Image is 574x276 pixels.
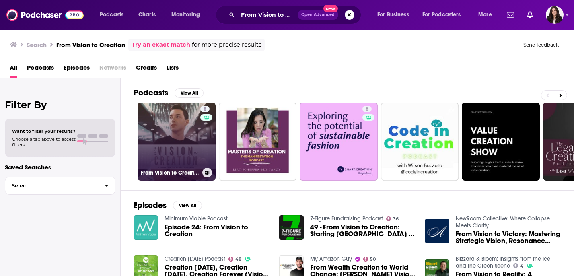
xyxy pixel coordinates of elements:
input: Search podcasts, credits, & more... [238,8,298,21]
span: 36 [393,217,399,221]
a: 6 [362,106,372,112]
img: Podchaser - Follow, Share and Rate Podcasts [6,7,84,23]
span: Podcasts [100,9,123,21]
span: for more precise results [192,40,261,49]
a: Minimum Viable Podcast [165,215,228,222]
a: Credits [136,61,157,78]
img: 49 - From Vision to Creation: Starting Musizi University in Uganda with Elaine Alowo-Matovu and T... [279,215,304,240]
a: Episodes [64,61,90,78]
a: Show notifications dropdown [504,8,517,22]
h3: From Vision to Creation [56,41,125,49]
button: open menu [372,8,419,21]
a: All [10,61,17,78]
button: Select [5,177,115,195]
button: Show profile menu [546,6,564,24]
a: 4 [513,263,524,268]
span: 48 [235,257,241,261]
h3: Search [27,41,47,49]
a: 8From Vision to Creation [138,103,216,181]
span: For Business [377,9,409,21]
a: 6 [300,103,378,181]
span: 6 [366,105,368,113]
span: Networks [99,61,126,78]
a: 36 [386,216,399,221]
h2: Filter By [5,99,115,111]
span: Want to filter your results? [12,128,76,134]
div: Search podcasts, credits, & more... [223,6,369,24]
a: Charts [133,8,160,21]
a: Creation Today Podcast [165,255,225,262]
a: 7-Figure Fundraising Podcast [310,215,383,222]
span: Choose a tab above to access filters. [12,136,76,148]
a: Try an exact match [132,40,190,49]
span: More [478,9,492,21]
span: 8 [204,105,206,113]
a: From Vision to Victory: Mastering Strategic Vision, Resonance Branding & Time Creation for Lastin... [456,231,561,244]
span: Select [5,183,98,188]
a: Show notifications dropdown [524,8,536,22]
span: 49 - From Vision to Creation: Starting [GEOGRAPHIC_DATA] in [GEOGRAPHIC_DATA] with [PERSON_NAME] ... [310,224,415,237]
h2: Episodes [134,200,167,210]
p: Saved Searches [5,163,115,171]
img: Episode 24: From Vision to Creation [134,215,158,240]
span: Charts [138,9,156,21]
button: open menu [417,8,473,21]
button: View All [175,88,204,98]
h3: From Vision to Creation [141,169,199,176]
a: Lists [167,61,179,78]
button: open menu [166,8,210,21]
a: EpisodesView All [134,200,202,210]
a: NewRoom Collective: Where Collapse Meets Clarity [456,215,550,229]
span: 50 [370,257,376,261]
a: 48 [228,257,242,262]
a: 8 [200,106,210,112]
span: For Podcasters [422,9,461,21]
span: Open Advanced [301,13,335,17]
a: 50 [363,257,376,262]
button: open menu [473,8,502,21]
span: Monitoring [171,9,200,21]
img: User Profile [546,6,564,24]
img: From Vision to Victory: Mastering Strategic Vision, Resonance Branding & Time Creation for Lastin... [425,219,449,243]
a: PodcastsView All [134,88,204,98]
a: Episode 24: From Vision to Creation [165,224,270,237]
span: 4 [520,264,523,268]
button: Send feedback [521,41,561,48]
a: Podcasts [27,61,54,78]
a: My Amazon Guy [310,255,352,262]
span: New [323,5,338,12]
button: Open AdvancedNew [298,10,338,20]
span: Logged in as RebeccaShapiro [546,6,564,24]
a: Blizzard & Bloom: Insights from the Ice and the Green Scene [456,255,550,269]
button: View All [173,201,202,210]
h2: Podcasts [134,88,168,98]
a: 49 - From Vision to Creation: Starting Musizi University in Uganda with Elaine Alowo-Matovu and T... [310,224,415,237]
button: open menu [94,8,134,21]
